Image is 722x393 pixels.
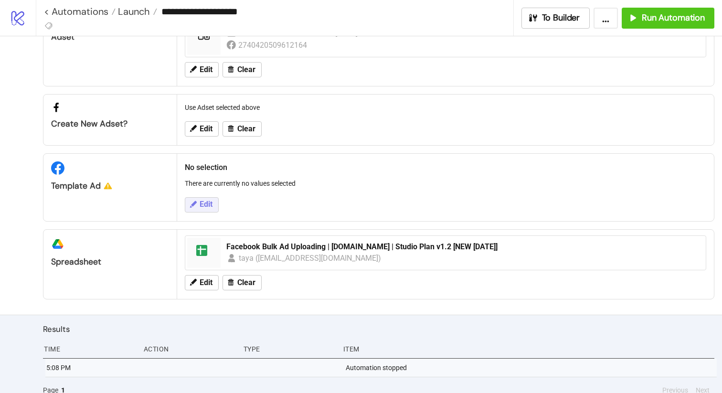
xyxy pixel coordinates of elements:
[51,118,169,129] div: Create new adset?
[185,275,219,290] button: Edit
[185,197,219,212] button: Edit
[44,7,116,16] a: < Automations
[243,340,336,358] div: Type
[521,8,590,29] button: To Builder
[239,252,382,264] div: taya ([EMAIL_ADDRESS][DOMAIN_NAME])
[116,5,150,18] span: Launch
[185,178,706,189] p: There are currently no values selected
[223,121,262,137] button: Clear
[51,181,169,191] div: Template Ad
[185,161,706,173] h2: No selection
[226,242,700,252] div: Facebook Bulk Ad Uploading | [DOMAIN_NAME] | Studio Plan v1.2 [NEW [DATE]]
[185,121,219,137] button: Edit
[200,200,212,209] span: Edit
[542,12,580,23] span: To Builder
[185,62,219,77] button: Edit
[237,278,255,287] span: Clear
[342,340,714,358] div: Item
[237,65,255,74] span: Clear
[43,323,714,335] h2: Results
[200,65,212,74] span: Edit
[594,8,618,29] button: ...
[43,340,136,358] div: Time
[200,125,212,133] span: Edit
[223,62,262,77] button: Clear
[622,8,714,29] button: Run Automation
[223,275,262,290] button: Clear
[51,256,169,267] div: Spreadsheet
[345,359,717,377] div: Automation stopped
[200,278,212,287] span: Edit
[237,125,255,133] span: Clear
[116,7,157,16] a: Launch
[642,12,705,23] span: Run Automation
[238,39,308,51] div: 2740420509612164
[181,98,710,117] div: Use Adset selected above
[51,32,169,42] div: Adset
[143,340,236,358] div: Action
[45,359,138,377] div: 5:08 PM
